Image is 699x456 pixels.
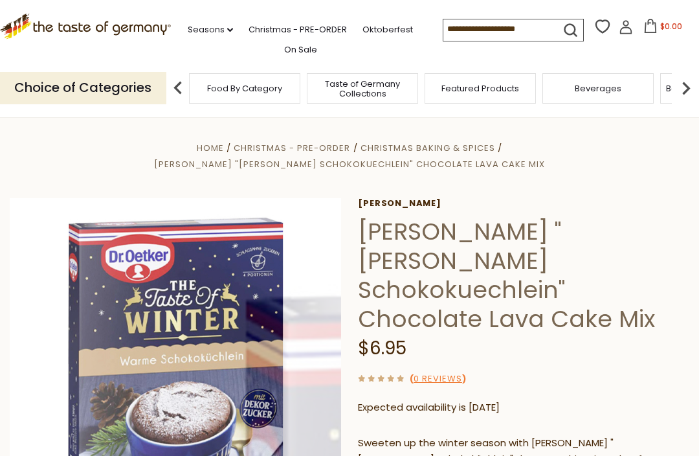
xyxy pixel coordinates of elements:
[358,336,406,361] span: $6.95
[636,19,691,38] button: $0.00
[284,43,317,57] a: On Sale
[358,400,689,416] p: Expected availability is [DATE]
[249,23,347,37] a: Christmas - PRE-ORDER
[154,158,545,170] a: [PERSON_NAME] "[PERSON_NAME] Schokokuechlein" Chocolate Lava Cake Mix
[358,198,689,209] a: [PERSON_NAME]
[311,79,414,98] a: Taste of Germany Collections
[362,23,413,37] a: Oktoberfest
[188,23,233,37] a: Seasons
[660,21,682,32] span: $0.00
[197,142,224,154] a: Home
[575,84,621,93] a: Beverages
[673,75,699,101] img: next arrow
[165,75,191,101] img: previous arrow
[358,217,689,334] h1: [PERSON_NAME] "[PERSON_NAME] Schokokuechlein" Chocolate Lava Cake Mix
[441,84,519,93] a: Featured Products
[361,142,495,154] a: Christmas Baking & Spices
[410,372,466,385] span: ( )
[234,142,350,154] a: Christmas - PRE-ORDER
[414,372,462,386] a: 0 Reviews
[207,84,282,93] a: Food By Category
